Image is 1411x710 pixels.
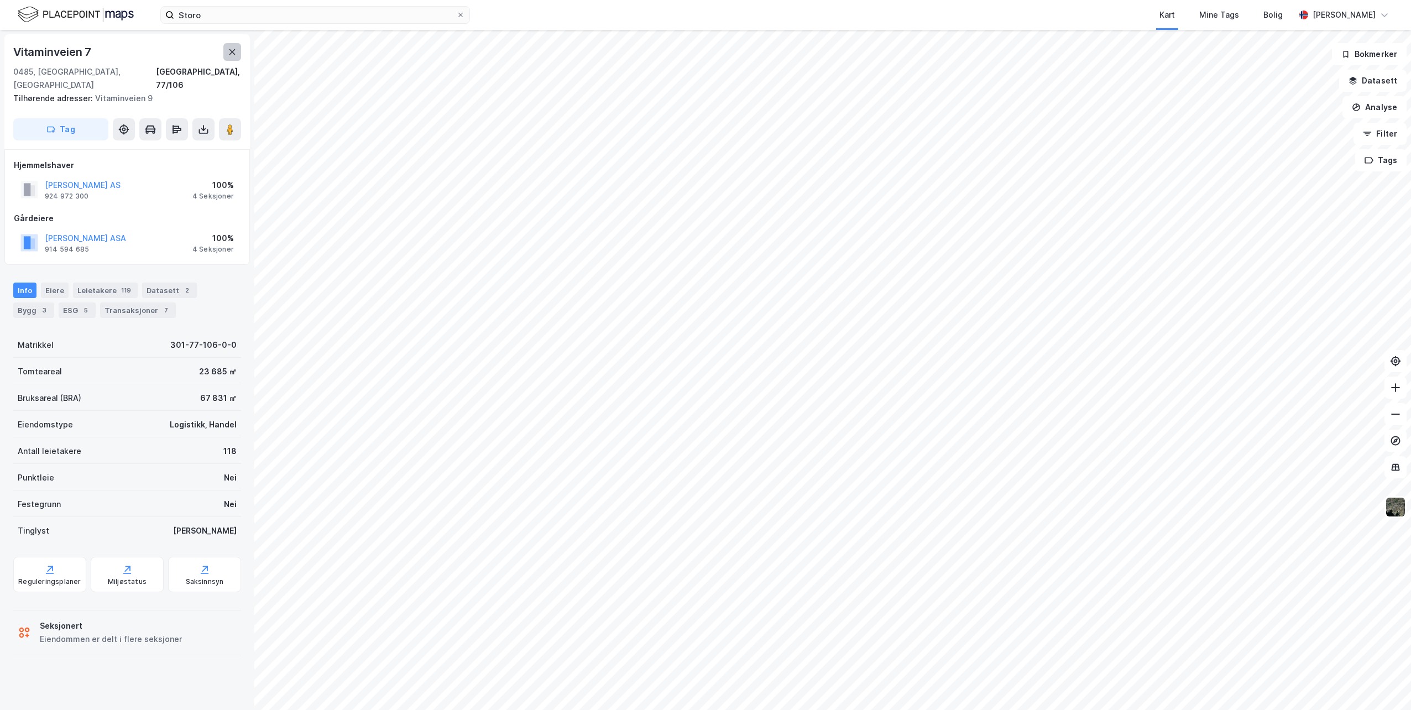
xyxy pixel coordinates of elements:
[192,192,234,201] div: 4 Seksjoner
[1385,497,1406,518] img: 9k=
[1339,70,1407,92] button: Datasett
[174,7,456,23] input: Søk på adresse, matrikkel, gårdeiere, leietakere eller personer
[1332,43,1407,65] button: Bokmerker
[13,118,108,140] button: Tag
[13,283,36,298] div: Info
[1313,8,1376,22] div: [PERSON_NAME]
[14,212,241,225] div: Gårdeiere
[80,305,91,316] div: 5
[45,245,89,254] div: 914 594 685
[1159,8,1175,22] div: Kart
[18,577,81,586] div: Reguleringsplaner
[1356,657,1411,710] div: Kontrollprogram for chat
[224,498,237,511] div: Nei
[18,5,134,24] img: logo.f888ab2527a4732fd821a326f86c7f29.svg
[1263,8,1283,22] div: Bolig
[18,391,81,405] div: Bruksareal (BRA)
[1355,149,1407,171] button: Tags
[18,498,61,511] div: Festegrunn
[186,577,224,586] div: Saksinnsyn
[18,418,73,431] div: Eiendomstype
[18,524,49,537] div: Tinglyst
[1342,96,1407,118] button: Analyse
[14,159,241,172] div: Hjemmelshaver
[1353,123,1407,145] button: Filter
[170,338,237,352] div: 301-77-106-0-0
[73,283,138,298] div: Leietakere
[181,285,192,296] div: 2
[1356,657,1411,710] iframe: Chat Widget
[192,232,234,245] div: 100%
[192,245,234,254] div: 4 Seksjoner
[45,192,88,201] div: 924 972 300
[170,418,237,431] div: Logistikk, Handel
[40,619,182,633] div: Seksjonert
[13,93,95,103] span: Tilhørende adresser:
[173,524,237,537] div: [PERSON_NAME]
[41,283,69,298] div: Eiere
[223,445,237,458] div: 118
[18,338,54,352] div: Matrikkel
[199,365,237,378] div: 23 685 ㎡
[18,471,54,484] div: Punktleie
[39,305,50,316] div: 3
[13,302,54,318] div: Bygg
[200,391,237,405] div: 67 831 ㎡
[156,65,241,92] div: [GEOGRAPHIC_DATA], 77/106
[18,365,62,378] div: Tomteareal
[142,283,197,298] div: Datasett
[108,577,147,586] div: Miljøstatus
[119,285,133,296] div: 119
[224,471,237,484] div: Nei
[59,302,96,318] div: ESG
[40,633,182,646] div: Eiendommen er delt i flere seksjoner
[160,305,171,316] div: 7
[13,65,156,92] div: 0485, [GEOGRAPHIC_DATA], [GEOGRAPHIC_DATA]
[1199,8,1239,22] div: Mine Tags
[13,92,232,105] div: Vitaminveien 9
[13,43,93,61] div: Vitaminveien 7
[18,445,81,458] div: Antall leietakere
[100,302,176,318] div: Transaksjoner
[192,179,234,192] div: 100%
